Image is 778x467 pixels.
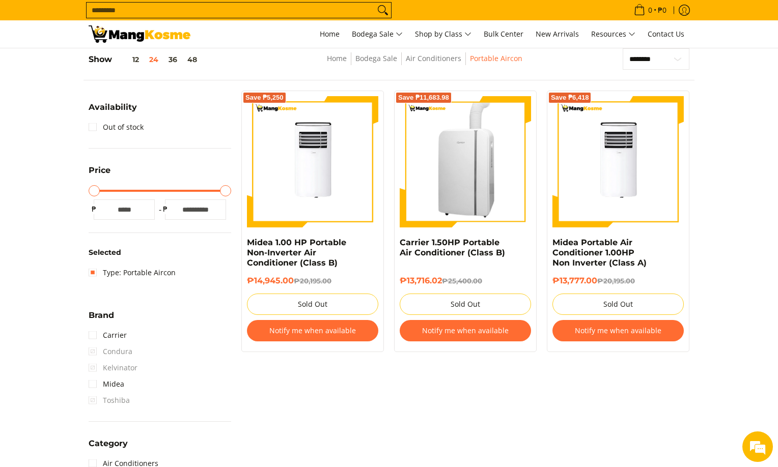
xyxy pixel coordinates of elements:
nav: Main Menu [201,20,689,48]
a: Midea 1.00 HP Portable Non-Inverter Air Conditioner (Class B) [247,238,346,268]
a: Bulk Center [479,20,529,48]
a: Type: Portable Aircon [89,265,176,281]
span: Category [89,440,128,448]
button: Sold Out [247,294,378,315]
a: Shop by Class [410,20,477,48]
img: Bodega Sale Aircon l Mang Kosme: Home Appliances Warehouse Sale [89,25,190,43]
button: Sold Out [552,294,684,315]
summary: Open [89,166,110,182]
button: 12 [112,55,144,64]
span: Save ₱5,250 [245,95,284,101]
del: ₱25,400.00 [442,277,482,285]
div: Chat with us now [53,57,171,70]
span: 0 [647,7,654,14]
a: Contact Us [643,20,689,48]
a: Resources [586,20,641,48]
del: ₱20,195.00 [294,277,331,285]
button: Search [375,3,391,18]
button: Sold Out [400,294,531,315]
span: Brand [89,311,114,319]
span: • [631,5,670,16]
span: We're online! [59,128,141,231]
a: Air Conditioners [406,53,461,63]
span: ₱ [89,204,99,214]
a: Bodega Sale [347,20,408,48]
span: ₱ [160,204,170,214]
a: Carrier 1.50HP Portable Air Conditioner (Class B) [400,238,505,257]
textarea: Type your message and hit 'Enter' [5,278,194,313]
span: New Arrivals [536,29,579,39]
span: Shop by Class [415,28,471,41]
nav: Breadcrumbs [261,52,588,75]
a: Bodega Sale [355,53,397,63]
a: Home [315,20,345,48]
summary: Open [89,311,114,327]
button: Notify me when available [400,320,531,341]
del: ₱20,195.00 [597,277,635,285]
span: Condura [89,343,132,360]
span: Availability [89,103,137,111]
span: Contact Us [648,29,684,39]
span: Price [89,166,110,174]
a: Home [327,53,347,63]
summary: Open [89,440,128,455]
span: Kelvinator [89,360,137,376]
a: New Arrivals [531,20,584,48]
button: Notify me when available [552,320,684,341]
span: Bulk Center [484,29,523,39]
span: Bodega Sale [352,28,403,41]
span: Home [320,29,340,39]
img: Midea Portable Air Conditioner 1.00HP Non Inverter (Class A) [552,96,684,227]
span: Save ₱6,418 [551,95,589,101]
a: Midea Portable Air Conditioner 1.00HP Non Inverter (Class A) [552,238,647,268]
a: Carrier [89,327,127,343]
h6: ₱13,777.00 [552,276,684,286]
button: 36 [163,55,182,64]
img: Carrier 1.50HP Portable Air Conditioner (Class B) - 0 [400,96,531,227]
span: Resources [591,28,635,41]
summary: Open [89,103,137,119]
span: Save ₱11,683.98 [398,95,449,101]
button: 24 [144,55,163,64]
button: 48 [182,55,202,64]
a: Out of stock [89,119,144,135]
h6: ₱13,716.02 [400,276,531,286]
div: Minimize live chat window [167,5,191,30]
h6: ₱14,945.00 [247,276,378,286]
h6: Selected [89,248,231,257]
button: Notify me when available [247,320,378,341]
h5: Show [89,54,202,65]
span: ₱0 [656,7,668,14]
span: Portable Aircon [470,52,522,65]
img: Midea 1.00 HP Portable Non-Inverter Air Conditioner (Class B) [247,96,378,227]
a: Midea [89,376,124,392]
span: Toshiba [89,392,130,408]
